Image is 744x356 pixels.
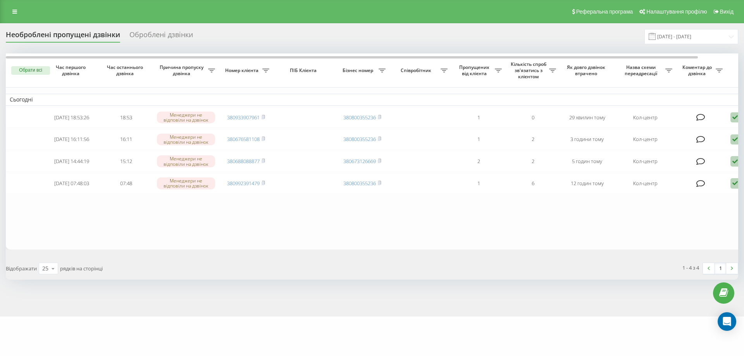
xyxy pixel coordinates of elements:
[157,112,215,123] div: Менеджери не відповіли на дзвінок
[614,107,676,128] td: Кол-центр
[720,9,734,15] span: Вихід
[227,114,260,121] a: 380933907961
[42,265,48,272] div: 25
[614,151,676,172] td: Кол-центр
[506,173,560,194] td: 6
[560,129,614,150] td: 3 години тому
[6,265,37,272] span: Відображати
[227,136,260,143] a: 380676581108
[614,129,676,150] td: Кол-центр
[451,151,506,172] td: 2
[393,67,441,74] span: Співробітник
[51,64,93,76] span: Час першого дзвінка
[45,151,99,172] td: [DATE] 14:44:19
[618,64,665,76] span: Назва схеми переадресації
[451,173,506,194] td: 1
[11,66,50,75] button: Обрати всі
[343,136,376,143] a: 380800355236
[45,173,99,194] td: [DATE] 07:48:03
[45,129,99,150] td: [DATE] 16:11:56
[451,129,506,150] td: 1
[451,107,506,128] td: 1
[343,158,376,165] a: 380673126669
[510,61,549,79] span: Кількість спроб зв'язатись з клієнтом
[157,177,215,189] div: Менеджери не відповіли на дзвінок
[6,31,120,43] div: Необроблені пропущені дзвінки
[506,107,560,128] td: 0
[560,151,614,172] td: 5 годин тому
[339,67,379,74] span: Бізнес номер
[614,173,676,194] td: Кол-центр
[343,180,376,187] a: 380800355236
[129,31,193,43] div: Оброблені дзвінки
[157,134,215,145] div: Менеджери не відповіли на дзвінок
[280,67,329,74] span: ПІБ Клієнта
[223,67,262,74] span: Номер клієнта
[506,151,560,172] td: 2
[343,114,376,121] a: 380800355236
[560,173,614,194] td: 12 годин тому
[560,107,614,128] td: 29 хвилин тому
[455,64,495,76] span: Пропущених від клієнта
[680,64,716,76] span: Коментар до дзвінка
[99,173,153,194] td: 07:48
[105,64,147,76] span: Час останнього дзвінка
[718,312,736,331] div: Open Intercom Messenger
[682,264,699,272] div: 1 - 4 з 4
[566,64,608,76] span: Як довго дзвінок втрачено
[227,158,260,165] a: 380688088877
[99,107,153,128] td: 18:53
[99,151,153,172] td: 15:12
[715,263,726,274] a: 1
[45,107,99,128] td: [DATE] 18:53:26
[157,64,208,76] span: Причина пропуску дзвінка
[506,129,560,150] td: 2
[157,155,215,167] div: Менеджери не відповіли на дзвінок
[576,9,633,15] span: Реферальна програма
[646,9,707,15] span: Налаштування профілю
[227,180,260,187] a: 380992391479
[60,265,103,272] span: рядків на сторінці
[99,129,153,150] td: 16:11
